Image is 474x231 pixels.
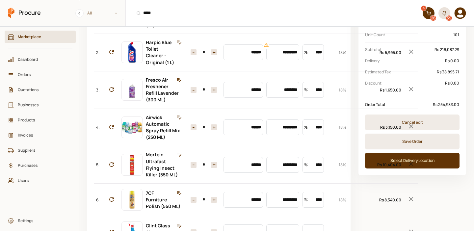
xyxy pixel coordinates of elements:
a: Users [5,174,76,187]
div: 5.Mortein Ultrafast Flying Insect Killer (550 ML)Rs 10,404.00Remove Item [94,146,418,183]
span: All [79,8,125,18]
span: All [87,10,92,16]
input: 5 Items [197,49,211,55]
input: 3 Items [197,124,211,130]
span: % [304,119,308,135]
div: 39 [446,15,452,21]
a: Marketplace [5,31,76,43]
div: Rs 0.00 [445,79,460,87]
button: Remove Item [405,193,418,207]
div: Rs 0.00 [445,57,460,65]
a: Purchases [5,159,76,172]
p: Subtotal [365,46,434,53]
button: Increase item quantity [191,197,197,203]
span: Invoices [18,132,67,138]
a: Products [5,114,76,126]
button: Edit Note [174,222,184,229]
button: Increase item quantity [191,87,197,93]
span: Businesses [18,102,67,108]
div: 3.Fresco Air Freshener Refill Lavender (300 ML)Rs 1,650.00Remove Item [94,71,418,109]
a: Harpic Red Bathroom Cleaner Lemon (1 L) [146,2,179,28]
button: Edit Note [174,190,184,197]
span: 3. [96,87,99,93]
button: Decrease item quantity [211,87,217,93]
div: Rs 1,650.00 [375,87,401,93]
div: Estimated Tax [365,68,460,76]
div: Rs 38,895.71 [436,68,460,76]
a: Settings [5,215,76,227]
div: Rs 8,340.00 [375,197,401,203]
input: 5 Items [197,197,211,203]
div: 101 [453,31,460,39]
input: 6 Items [197,162,211,168]
span: 5. [96,162,99,168]
button: Decrease item quantity [211,162,217,168]
span: Orders [18,71,67,78]
span: Procure [18,9,41,17]
div: Unit Count [365,31,460,39]
button: Remove Item [405,158,418,172]
input: 3 Items [197,87,211,93]
span: 2. [96,49,99,56]
button: Edit Note [174,114,184,121]
span: Dashboard [18,56,67,63]
p: Delivery [365,58,445,64]
div: Rs 3,150.00 [375,124,401,130]
a: Dashboard [5,53,76,66]
a: Harpic Blue Toilet Cleaner - Original (1 L) [146,39,174,65]
input: Products, Businesses, Users, Suppliers, Orders, and Purchases [130,5,419,21]
label: 18% [339,197,346,203]
button: Edit Note [174,39,184,46]
button: Remove Item [405,120,418,134]
span: Marketplace [18,34,67,40]
label: 18% [339,162,346,167]
button: Decrease item quantity [211,49,217,55]
button: Decrease item quantity [211,124,217,130]
span: % [304,44,308,60]
span: Settings [18,218,67,224]
div: Discount [365,79,460,87]
a: Suppliers [5,144,76,157]
a: Invoices [5,129,76,141]
label: 18% [339,87,346,93]
div: 26 [430,15,436,21]
a: Orders [5,68,76,81]
span: % [304,82,308,98]
p: Unit Count [365,32,453,38]
button: 39 [438,7,450,19]
a: Mortein Ultrafast Flying Insect Killer (550 ML) [146,151,178,178]
span: Products [18,117,67,123]
a: Airwick Automatic Spray Refill Mix (250 ML) [146,114,180,141]
span: Suppliers [18,147,67,153]
p: Estimated Tax [365,69,436,75]
button: Increase item quantity [191,162,197,168]
button: Increase item quantity [191,49,197,55]
div: 6.7CF Furniture Polish (550 ML)Rs 8,340.00Remove Item [94,183,418,216]
span: Users [18,177,67,184]
button: Edit Note [174,151,184,158]
span: Quotations [18,87,67,93]
div: Rs 10,404.00 [375,162,401,168]
button: Edit Note [174,76,184,84]
span: % [304,192,308,208]
a: 7CF Furniture Polish (550 ML) [146,190,180,209]
button: Decrease item quantity [211,197,217,203]
div: Rs 216,087.29 [434,46,460,54]
a: Fresco Air Freshener Refill Lavender (300 ML) [146,77,179,103]
p: Discount [365,80,445,86]
span: 6. [96,197,99,203]
button: Remove Item [405,83,418,97]
a: Procure [8,8,41,19]
button: Increase item quantity [191,124,197,130]
span: % [304,157,308,173]
span: 4. [96,124,99,130]
div: Subtotal [365,46,460,54]
a: Quotations [5,84,76,96]
div: Delivery [365,57,460,65]
div: 2.Harpic Blue Toilet Cleaner - Original (1 L)Rs 5,995.00Remove Item [94,34,418,71]
div: Rs 254,983.00 [433,101,460,109]
span: Purchases [18,162,67,168]
button: Remove Item [405,45,418,60]
a: 26 [423,7,434,19]
a: Businesses [5,99,76,111]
